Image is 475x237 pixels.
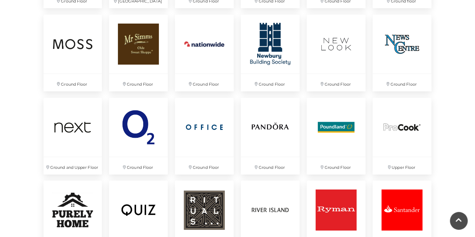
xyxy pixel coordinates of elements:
p: Ground Floor [175,74,234,91]
a: Ground Floor [303,11,369,95]
p: Ground Floor [43,74,102,91]
a: Ground Floor [171,94,237,178]
a: Ground Floor [105,94,171,178]
p: Ground Floor [175,157,234,175]
p: Upper Floor [373,157,432,175]
p: Ground Floor [109,157,168,175]
p: Ground Floor [307,157,366,175]
p: Ground and Upper Floor [43,157,102,175]
a: Upper Floor [369,94,435,178]
a: Ground Floor [40,11,106,95]
p: Ground Floor [241,74,300,91]
a: Ground Floor [237,94,303,178]
a: Ground Floor [171,11,237,95]
a: Ground Floor [105,11,171,95]
p: Ground Floor [307,74,366,91]
p: Ground Floor [109,74,168,91]
a: Ground Floor [369,11,435,95]
p: Ground Floor [373,74,432,91]
a: Ground Floor [303,94,369,178]
a: Ground Floor [237,11,303,95]
p: Ground Floor [241,157,300,175]
a: Ground and Upper Floor [40,94,106,178]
